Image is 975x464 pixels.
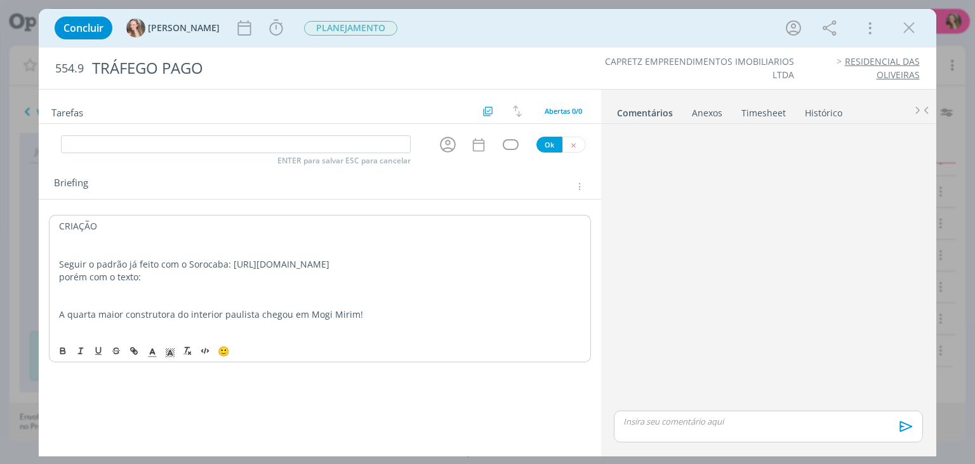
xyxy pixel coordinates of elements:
[741,101,786,119] a: Timesheet
[692,107,722,119] div: Anexos
[536,137,562,153] button: Ok
[59,220,580,233] p: CRIAÇÃO
[126,18,145,38] img: G
[148,24,220,32] span: [PERSON_NAME]
[605,55,794,80] a: CAPRETZ EMPREENDIMENTOS IMOBILIARIOS LTDA
[215,343,232,358] button: 🙂
[616,101,673,119] a: Comentários
[513,106,522,117] img: arrow-down-up.svg
[86,53,554,84] div: TRÁFEGO PAGO
[304,21,397,36] span: PLANEJAMENTO
[63,23,103,33] span: Concluir
[51,104,83,119] span: Tarefas
[59,258,580,271] p: Seguir o padrão já feito com o Sorocaba: [URL][DOMAIN_NAME]
[59,308,580,321] p: A quarta maior construtora do interior paulista chegou em Mogi Mirim!
[54,178,88,194] span: Briefing
[845,55,920,80] a: RESIDENCIAL DAS OLIVEIRAS
[39,9,936,456] div: dialog
[303,20,398,36] button: PLANEJAMENTO
[218,345,230,357] span: 🙂
[161,343,179,358] span: Cor de Fundo
[126,18,220,38] button: G[PERSON_NAME]
[59,271,580,283] p: porém com o texto:
[545,106,582,116] span: Abertas 0/0
[277,156,411,166] span: ENTER para salvar ESC para cancelar
[55,62,84,76] span: 554.9
[804,101,843,119] a: Histórico
[55,17,112,39] button: Concluir
[143,343,161,358] span: Cor do Texto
